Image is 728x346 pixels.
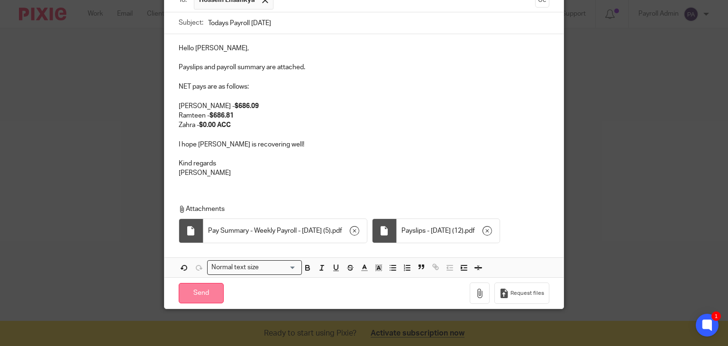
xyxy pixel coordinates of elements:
[209,263,261,273] span: Normal text size
[401,226,464,236] span: Payslips - [DATE] (12)
[179,63,550,72] p: Payslips and payroll summary are attached.
[179,101,550,111] p: [PERSON_NAME] -
[179,159,550,168] p: Kind regards
[262,263,296,273] input: Search for option
[179,168,550,178] p: [PERSON_NAME]
[208,226,331,236] span: Pay Summary - Weekly Payroll - [DATE] (5)
[235,103,259,109] strong: $686.09
[494,282,549,304] button: Request files
[711,311,721,321] div: 1
[179,44,550,53] p: Hello [PERSON_NAME],
[179,120,550,130] p: Zahra -
[332,226,342,236] span: pdf
[179,204,545,214] p: Attachments
[179,283,224,303] input: Send
[179,82,550,91] p: NET pays are as follows:
[179,111,550,120] p: Ramteen -
[203,219,367,243] div: .
[199,122,231,128] strong: $0.00 ACC
[179,18,203,27] label: Subject:
[465,226,475,236] span: pdf
[179,140,550,149] p: I hope [PERSON_NAME] is recovering well!
[207,260,302,275] div: Search for option
[209,112,234,119] strong: $686.81
[397,219,500,243] div: .
[510,290,544,297] span: Request files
